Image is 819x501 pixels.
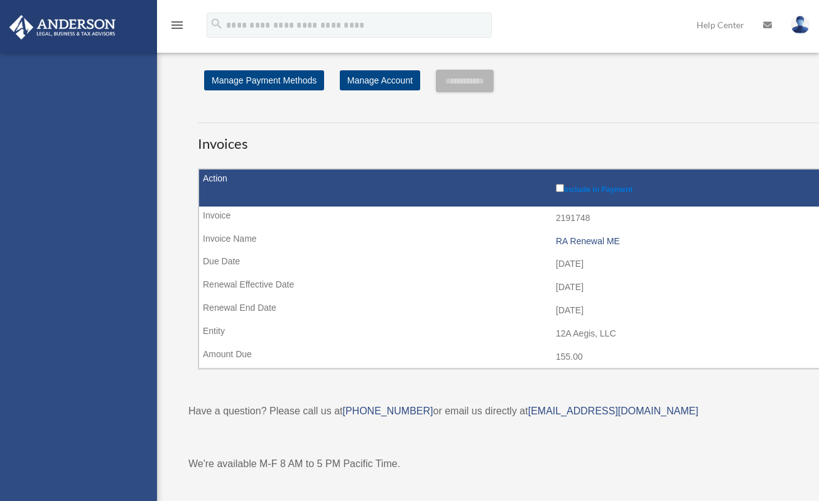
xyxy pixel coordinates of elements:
[556,184,564,192] input: Include in Payment
[342,406,433,416] a: [PHONE_NUMBER]
[528,406,698,416] a: [EMAIL_ADDRESS][DOMAIN_NAME]
[170,18,185,33] i: menu
[791,16,810,34] img: User Pic
[204,70,324,90] a: Manage Payment Methods
[340,70,420,90] a: Manage Account
[170,22,185,33] a: menu
[6,15,119,40] img: Anderson Advisors Platinum Portal
[210,17,224,31] i: search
